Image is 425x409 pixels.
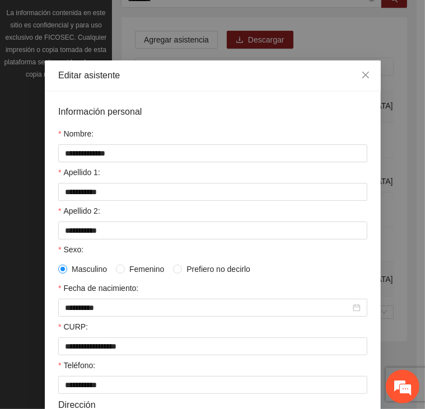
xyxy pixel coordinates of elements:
[58,144,367,162] input: Nombre:
[184,6,211,32] div: Minimizar ventana de chat en vivo
[58,337,367,355] input: CURP:
[58,282,138,294] label: Fecha de nacimiento:
[67,263,111,275] span: Masculino
[58,57,188,72] div: Chatee con nosotros ahora
[58,222,367,239] input: Apellido 2:
[125,263,169,275] span: Femenino
[351,60,381,91] button: Close
[58,376,367,394] input: Teléfono:
[58,69,367,82] div: Editar asistente
[182,263,255,275] span: Prefiero no decirlo
[361,70,370,79] span: close
[58,128,94,140] label: Nombre:
[58,166,100,178] label: Apellido 1:
[6,282,213,321] textarea: Escriba su mensaje y pulse “Intro”
[58,359,95,372] label: Teléfono:
[58,105,142,119] span: Información personal
[65,138,155,251] span: Estamos en línea.
[65,302,351,314] input: Fecha de nacimiento:
[58,243,83,256] label: Sexo:
[58,205,100,217] label: Apellido 2:
[58,183,367,201] input: Apellido 1:
[58,321,88,333] label: CURP:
